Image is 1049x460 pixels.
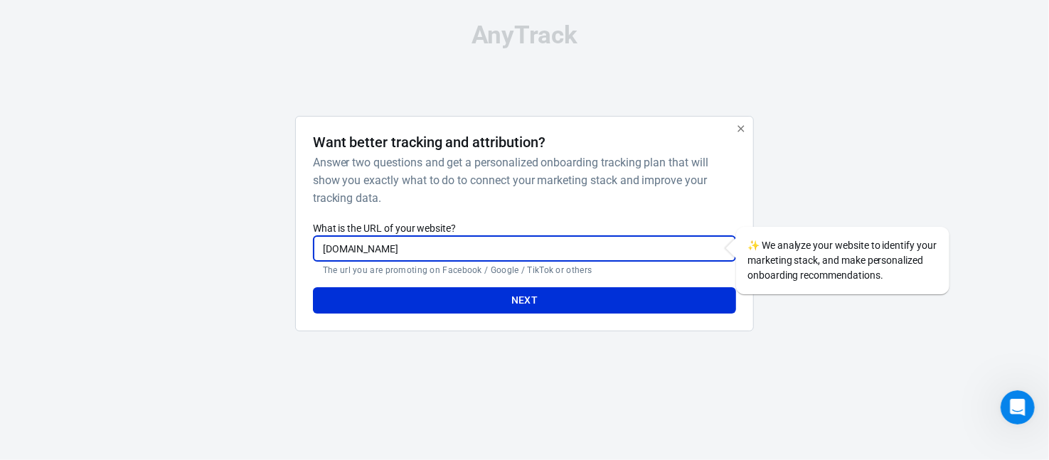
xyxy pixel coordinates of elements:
h6: Answer two questions and get a personalized onboarding tracking plan that will show you exactly w... [313,154,730,207]
div: We analyze your website to identify your marketing stack, and make personalized onboarding recomm... [736,227,949,294]
button: Next [313,287,736,314]
input: https://yourwebsite.com/landing-page [313,235,736,262]
div: AnyTrack [169,23,880,48]
iframe: Intercom live chat [1001,390,1035,424]
label: What is the URL of your website? [313,221,736,235]
p: The url you are promoting on Facebook / Google / TikTok or others [323,264,726,276]
h4: Want better tracking and attribution? [313,134,545,151]
span: sparkles [747,240,760,251]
